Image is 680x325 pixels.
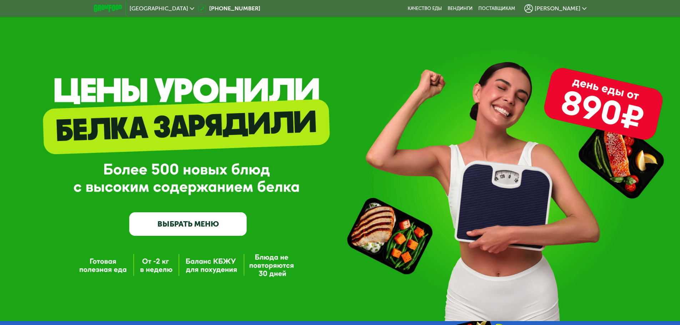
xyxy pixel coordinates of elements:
div: поставщикам [478,6,515,11]
a: Качество еды [408,6,442,11]
a: ВЫБРАТЬ МЕНЮ [129,212,247,236]
a: [PHONE_NUMBER] [198,4,260,13]
a: Вендинги [448,6,473,11]
span: [GEOGRAPHIC_DATA] [130,6,188,11]
span: [PERSON_NAME] [535,6,580,11]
